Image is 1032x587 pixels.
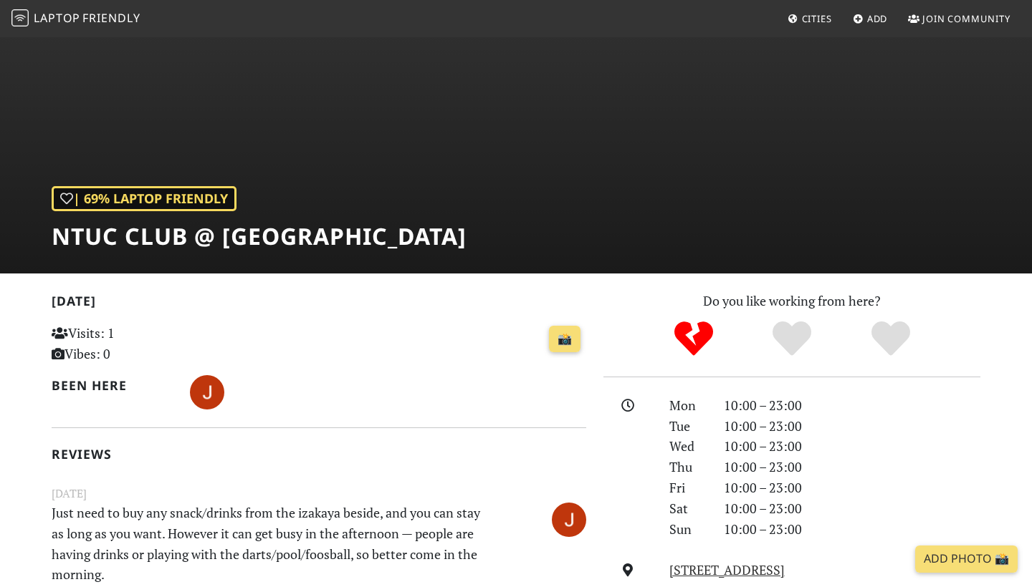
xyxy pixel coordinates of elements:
p: Do you like working from here? [603,291,980,311]
div: 10:00 – 23:00 [715,457,989,477]
div: 10:00 – 23:00 [715,416,989,437]
span: Add [867,12,888,25]
h2: Reviews [52,447,586,462]
a: Join Community [902,6,1016,31]
a: Cities [782,6,838,31]
p: Visits: 1 Vibes: 0 [52,323,219,364]
div: Tue [661,416,715,437]
div: No [644,319,743,359]
small: [DATE] [43,485,595,503]
span: Jekka Lim [552,509,586,526]
div: Definitely! [841,319,940,359]
span: Friendly [82,10,140,26]
span: Join Community [922,12,1010,25]
div: 10:00 – 23:00 [715,436,989,457]
span: Jekka Lim [190,382,224,399]
div: 10:00 – 23:00 [715,498,989,519]
h1: NTUC Club @ [GEOGRAPHIC_DATA] [52,223,467,250]
div: 10:00 – 23:00 [715,519,989,540]
a: [STREET_ADDRESS] [669,561,785,578]
div: Yes [742,319,841,359]
div: Thu [661,457,715,477]
img: LaptopFriendly [11,9,29,26]
a: Add Photo 📸 [915,545,1018,573]
img: 3284-jekka.jpg [552,503,586,537]
div: 10:00 – 23:00 [715,395,989,416]
img: 3284-jekka.jpg [190,375,224,409]
div: Fri [661,477,715,498]
a: LaptopFriendly LaptopFriendly [11,6,140,31]
p: Just need to buy any snack/drinks from the izakaya beside, and you can stay as long as you want. ... [43,503,503,585]
div: Sat [661,498,715,519]
div: Mon [661,395,715,416]
span: Cities [802,12,832,25]
a: Add [847,6,894,31]
div: Sun [661,519,715,540]
a: 📸 [549,326,580,353]
div: 10:00 – 23:00 [715,477,989,498]
div: Wed [661,436,715,457]
span: Laptop [34,10,80,26]
h2: Been here [52,378,173,393]
div: | 69% Laptop Friendly [52,186,236,211]
h2: [DATE] [52,293,586,314]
